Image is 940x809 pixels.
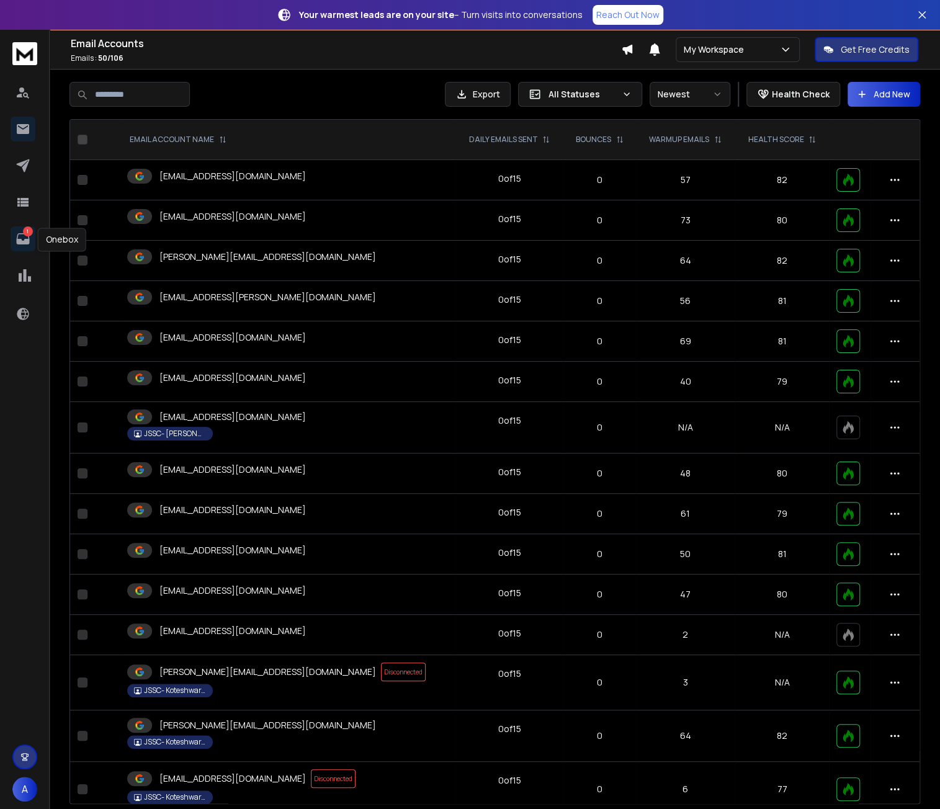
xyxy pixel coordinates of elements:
[498,334,521,346] div: 0 of 15
[445,82,511,107] button: Export
[636,241,735,281] td: 64
[593,5,663,25] a: Reach Out Now
[159,504,306,516] p: [EMAIL_ADDRESS][DOMAIN_NAME]
[98,53,123,63] span: 50 / 106
[636,200,735,241] td: 73
[311,769,356,788] span: Disconnected
[12,777,37,802] button: A
[11,226,35,251] a: 1
[636,615,735,655] td: 2
[159,544,306,556] p: [EMAIL_ADDRESS][DOMAIN_NAME]
[742,421,821,434] p: N/A
[159,666,376,678] p: [PERSON_NAME][EMAIL_ADDRESS][DOMAIN_NAME]
[159,411,306,423] p: [EMAIL_ADDRESS][DOMAIN_NAME]
[159,584,306,597] p: [EMAIL_ADDRESS][DOMAIN_NAME]
[571,676,629,689] p: 0
[498,213,521,225] div: 0 of 15
[498,466,521,478] div: 0 of 15
[71,53,621,63] p: Emails :
[159,463,306,476] p: [EMAIL_ADDRESS][DOMAIN_NAME]
[735,241,829,281] td: 82
[848,82,920,107] button: Add New
[650,82,730,107] button: Newest
[159,372,306,384] p: [EMAIL_ADDRESS][DOMAIN_NAME]
[636,281,735,321] td: 56
[498,587,521,599] div: 0 of 15
[571,628,629,641] p: 0
[772,88,830,101] p: Health Check
[498,172,521,185] div: 0 of 15
[144,792,206,802] p: JSSC- Koteshwar, [GEOGRAPHIC_DATA], Harshavardhana, [PERSON_NAME][GEOGRAPHIC_DATA]
[498,374,521,387] div: 0 of 15
[159,291,376,303] p: [EMAIL_ADDRESS][PERSON_NAME][DOMAIN_NAME]
[468,135,537,145] p: DAILY EMAILS SENT
[636,362,735,402] td: 40
[748,135,803,145] p: HEALTH SCORE
[636,454,735,494] td: 48
[381,663,426,681] span: Disconnected
[571,335,629,347] p: 0
[498,253,521,266] div: 0 of 15
[636,655,735,710] td: 3
[144,429,206,439] p: JSSC- [PERSON_NAME], [PERSON_NAME], [PERSON_NAME], [PERSON_NAME], [PERSON_NAME]
[38,228,86,251] div: Onebox
[571,214,629,226] p: 0
[571,507,629,520] p: 0
[159,210,306,223] p: [EMAIL_ADDRESS][DOMAIN_NAME]
[571,421,629,434] p: 0
[735,281,829,321] td: 81
[636,402,735,454] td: N/A
[498,506,521,519] div: 0 of 15
[841,43,910,56] p: Get Free Credits
[144,737,206,747] p: JSSC- Koteshwar, [GEOGRAPHIC_DATA], Harshavardhana, [PERSON_NAME][GEOGRAPHIC_DATA]
[596,9,660,21] p: Reach Out Now
[498,414,521,427] div: 0 of 15
[742,676,821,689] p: N/A
[735,494,829,534] td: 79
[735,574,829,615] td: 80
[742,628,821,641] p: N/A
[735,534,829,574] td: 81
[498,627,521,640] div: 0 of 15
[571,254,629,267] p: 0
[735,362,829,402] td: 79
[571,467,629,480] p: 0
[159,719,376,731] p: [PERSON_NAME][EMAIL_ADDRESS][DOMAIN_NAME]
[130,135,226,145] div: EMAIL ACCOUNT NAME
[571,174,629,186] p: 0
[71,36,621,51] h1: Email Accounts
[159,625,306,637] p: [EMAIL_ADDRESS][DOMAIN_NAME]
[299,9,583,21] p: – Turn visits into conversations
[636,710,735,762] td: 64
[636,494,735,534] td: 61
[498,668,521,680] div: 0 of 15
[735,321,829,362] td: 81
[498,547,521,559] div: 0 of 15
[159,170,306,182] p: [EMAIL_ADDRESS][DOMAIN_NAME]
[649,135,709,145] p: WARMUP EMAILS
[571,588,629,601] p: 0
[571,548,629,560] p: 0
[571,783,629,795] p: 0
[548,88,617,101] p: All Statuses
[144,686,206,695] p: JSSC- Koteshwar, [GEOGRAPHIC_DATA], Harshavardhana, [PERSON_NAME][GEOGRAPHIC_DATA]
[498,723,521,735] div: 0 of 15
[571,295,629,307] p: 0
[12,42,37,65] img: logo
[735,200,829,241] td: 80
[159,251,376,263] p: [PERSON_NAME][EMAIL_ADDRESS][DOMAIN_NAME]
[636,321,735,362] td: 69
[498,293,521,306] div: 0 of 15
[735,160,829,200] td: 82
[159,331,306,344] p: [EMAIL_ADDRESS][DOMAIN_NAME]
[746,82,840,107] button: Health Check
[636,160,735,200] td: 57
[498,774,521,787] div: 0 of 15
[815,37,918,62] button: Get Free Credits
[571,375,629,388] p: 0
[299,9,454,20] strong: Your warmest leads are on your site
[571,730,629,742] p: 0
[23,226,33,236] p: 1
